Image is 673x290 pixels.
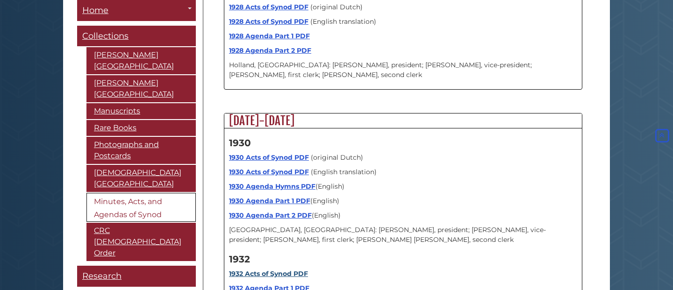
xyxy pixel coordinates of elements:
p: (original Dutch) [229,2,577,12]
a: Research [77,266,196,287]
p: [GEOGRAPHIC_DATA], [GEOGRAPHIC_DATA]: [PERSON_NAME], president; [PERSON_NAME], vice-president; [P... [229,225,577,245]
a: Manuscripts [86,103,196,119]
a: 1932 Acts of Synod PDF [229,269,308,278]
p: Holland, [GEOGRAPHIC_DATA]: [PERSON_NAME], president; [PERSON_NAME], vice-president; [PERSON_NAME... [229,60,577,80]
p: (English) [229,182,577,191]
a: 1930 Agenda Hymns PDF [229,182,315,191]
a: Minutes, Acts, and Agendas of Synod [86,193,196,222]
a: 1928 Acts of Synod PDF [229,17,308,26]
a: Rare Books [86,120,196,136]
a: 1930 Acts of Synod PDF [229,153,309,162]
a: 1928 Agenda Part 1 PDF [229,32,310,40]
a: 1930 Agenda Part 1 PDF [229,197,310,205]
p: (English translation) [229,167,577,177]
a: [PERSON_NAME][GEOGRAPHIC_DATA] [86,75,196,102]
p: (English) [229,196,577,206]
strong: 1932 [229,254,250,265]
a: 1930 Acts of Synod PDF [229,168,309,176]
span: Research [82,271,122,281]
a: 1928 Acts of Synod PDF [229,3,308,11]
a: Photographs and Postcards [86,137,196,164]
span: Home [82,5,108,15]
p: (English) [229,211,577,220]
h2: [DATE]-[DATE] [224,113,582,128]
p: (original Dutch) [229,153,577,163]
a: 1928 Agenda Part 2 PDF [229,46,311,55]
a: [PERSON_NAME][GEOGRAPHIC_DATA] [86,47,196,74]
a: Collections [77,26,196,47]
a: 1930 Agenda Part 2 PDF [229,211,312,219]
p: (English translation) [229,17,577,27]
span: Collections [82,31,129,41]
strong: 1930 [229,137,251,149]
a: Back to Top [653,132,671,140]
a: CRC [DEMOGRAPHIC_DATA] Order [86,223,196,261]
a: [DEMOGRAPHIC_DATA][GEOGRAPHIC_DATA] [86,165,196,192]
